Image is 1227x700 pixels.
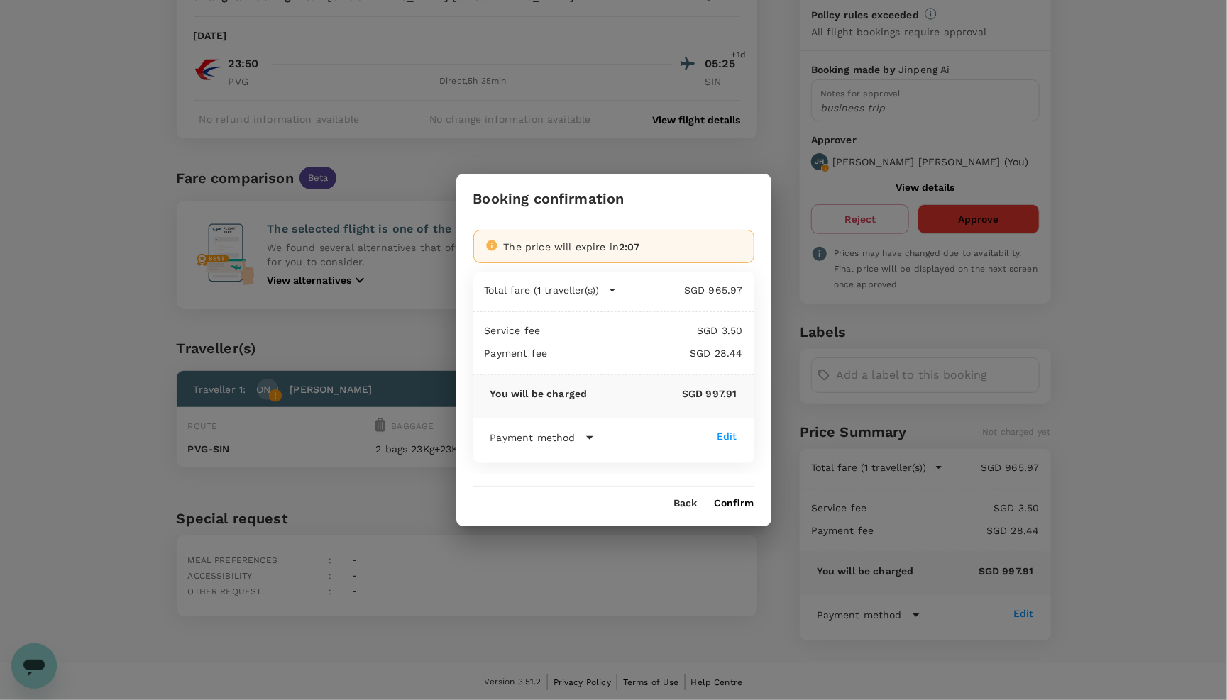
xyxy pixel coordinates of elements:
[717,429,737,443] div: Edit
[715,498,754,509] button: Confirm
[485,283,617,297] button: Total fare (1 traveller(s))
[504,240,742,254] div: The price will expire in
[490,430,576,445] p: Payment method
[674,498,698,509] button: Back
[617,283,743,297] p: SGD 965.97
[485,323,541,338] p: Service fee
[619,241,640,252] span: 2:07
[473,191,624,207] h3: Booking confirmation
[485,346,548,360] p: Payment fee
[587,387,737,401] p: SGD 997.91
[547,346,742,360] p: SGD 28.44
[485,283,600,297] p: Total fare (1 traveller(s))
[490,387,588,401] p: You will be charged
[540,323,742,338] p: SGD 3.50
